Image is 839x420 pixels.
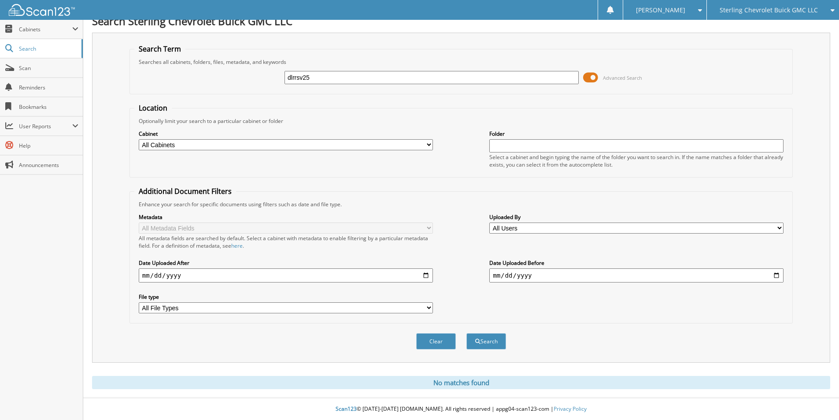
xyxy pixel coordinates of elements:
[19,123,72,130] span: User Reports
[489,130,784,138] label: Folder
[231,242,243,249] a: here
[134,186,236,196] legend: Additional Document Filters
[489,268,784,282] input: end
[795,378,839,420] iframe: Chat Widget
[83,398,839,420] div: © [DATE]-[DATE] [DOMAIN_NAME]. All rights reserved | appg04-scan123-com |
[19,161,78,169] span: Announcements
[134,117,788,125] div: Optionally limit your search to a particular cabinet or folder
[134,201,788,208] div: Enhance your search for specific documents using filters such as date and file type.
[139,259,433,267] label: Date Uploaded After
[139,293,433,301] label: File type
[636,7,685,13] span: [PERSON_NAME]
[720,7,818,13] span: Sterling Chevrolet Buick GMC LLC
[92,14,830,28] h1: Search Sterling Chevrolet Buick GMC LLC
[139,213,433,221] label: Metadata
[19,26,72,33] span: Cabinets
[466,333,506,349] button: Search
[134,103,172,113] legend: Location
[336,405,357,413] span: Scan123
[134,58,788,66] div: Searches all cabinets, folders, files, metadata, and keywords
[19,84,78,91] span: Reminders
[489,259,784,267] label: Date Uploaded Before
[416,333,456,349] button: Clear
[554,405,587,413] a: Privacy Policy
[603,74,642,81] span: Advanced Search
[139,268,433,282] input: start
[19,45,77,52] span: Search
[19,142,78,149] span: Help
[19,103,78,111] span: Bookmarks
[9,4,75,16] img: scan123-logo-white.svg
[92,376,830,389] div: No matches found
[489,213,784,221] label: Uploaded By
[489,153,784,168] div: Select a cabinet and begin typing the name of the folder you want to search in. If the name match...
[139,130,433,138] label: Cabinet
[134,44,185,54] legend: Search Term
[19,64,78,72] span: Scan
[139,234,433,249] div: All metadata fields are searched by default. Select a cabinet with metadata to enable filtering b...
